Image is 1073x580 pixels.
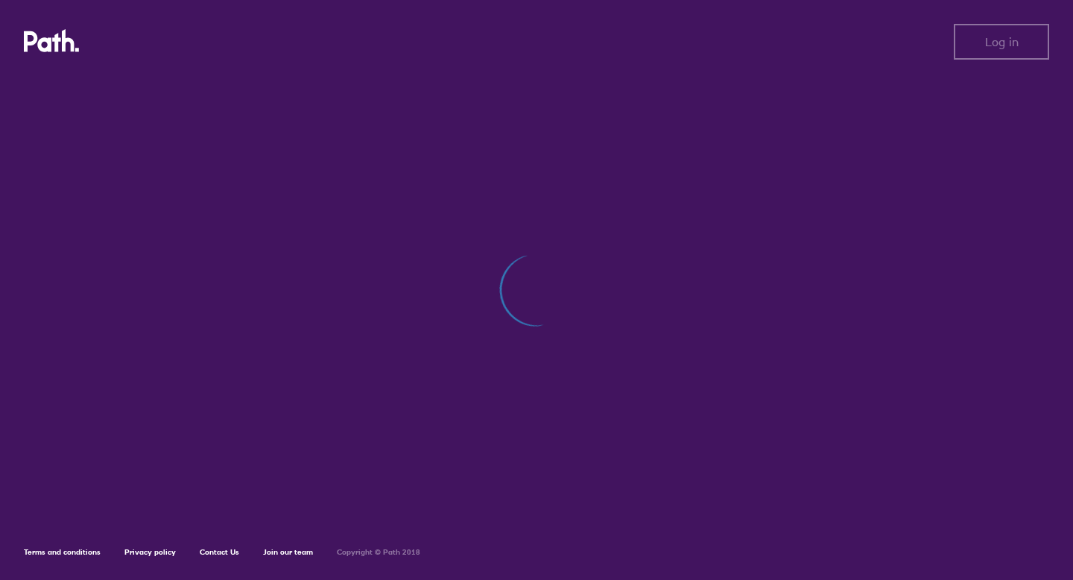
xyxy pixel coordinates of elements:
h6: Copyright © Path 2018 [337,548,420,557]
span: Log in [985,35,1019,48]
a: Terms and conditions [24,547,101,557]
a: Contact Us [200,547,239,557]
a: Privacy policy [124,547,176,557]
a: Join our team [263,547,313,557]
button: Log in [954,24,1049,60]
